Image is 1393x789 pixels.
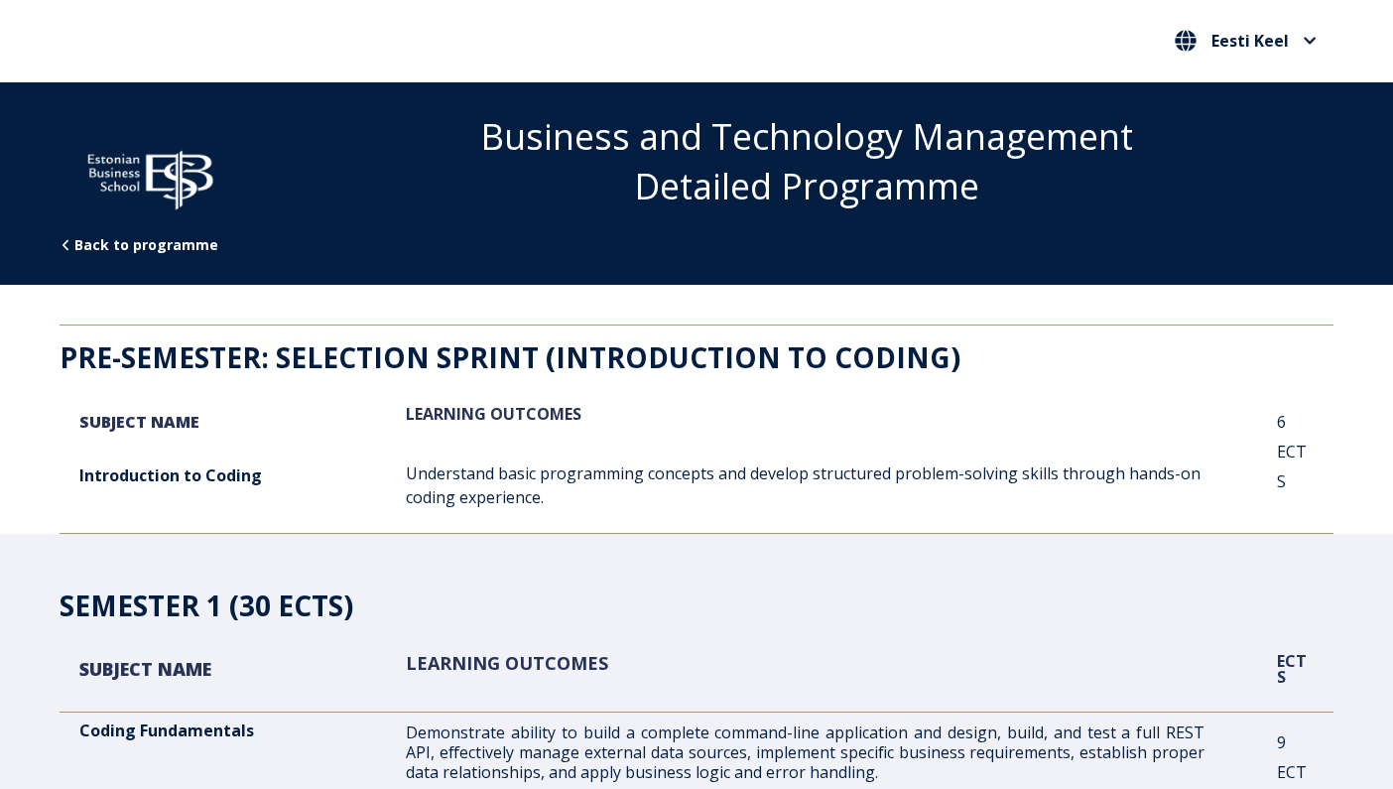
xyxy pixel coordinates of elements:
[1211,33,1289,49] span: Eesti Keel
[1170,25,1322,58] nav: Vali oma keel
[79,657,211,681] strong: SUBJECT NAME
[480,112,1133,210] span: Business and Technology Management Detailed Programme
[406,403,581,425] span: LEARNING OUTCOMES
[79,720,254,741] span: Coding Fundamentals
[71,136,229,215] img: ebs_logo2016_white
[1170,25,1322,57] button: Eesti Keel
[79,464,262,486] span: Introduction to Coding
[79,411,199,433] strong: SUBJECT NAME
[74,235,218,254] a: Back to programme
[60,336,1333,378] h2: PRE-SEMESTER: SELECTION SPRINT (INTRODUCTION TO CODING)
[1277,650,1307,688] span: ECTS
[60,585,1333,626] h2: SEMESTER 1 (30 ECTS)
[406,651,608,675] span: LEARNING OUTCOMES
[1277,411,1307,492] span: 6 ECTS
[406,723,1204,782] p: Demonstrate ability to build a complete command-line application and design, build, and test a fu...
[292,87,536,109] span: Community for Growth and Resp
[406,461,1204,509] p: Understand basic programming concepts and develop structured problem-solving skills through hands...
